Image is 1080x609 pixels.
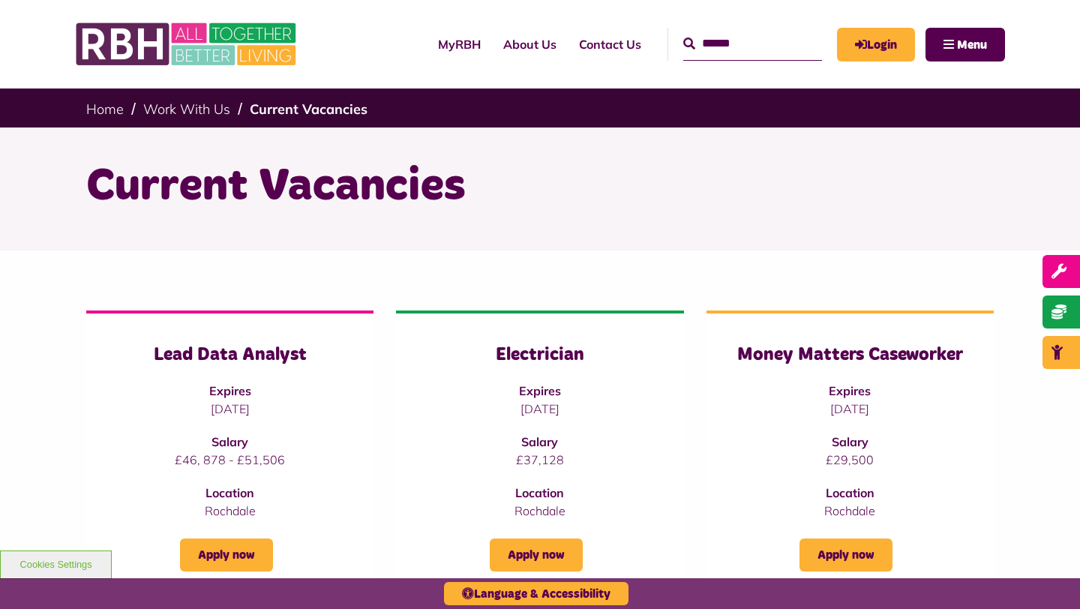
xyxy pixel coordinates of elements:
[957,39,987,51] span: Menu
[829,383,871,398] strong: Expires
[519,383,561,398] strong: Expires
[736,400,964,418] p: [DATE]
[427,24,492,64] a: MyRBH
[143,100,230,118] a: Work With Us
[86,157,994,216] h1: Current Vacancies
[209,383,251,398] strong: Expires
[492,24,568,64] a: About Us
[116,400,343,418] p: [DATE]
[736,451,964,469] p: £29,500
[426,502,653,520] p: Rochdale
[837,28,915,61] a: MyRBH
[211,434,248,449] strong: Salary
[568,24,652,64] a: Contact Us
[426,451,653,469] p: £37,128
[925,28,1005,61] button: Navigation
[799,538,892,571] a: Apply now
[426,343,653,367] h3: Electrician
[75,15,300,73] img: RBH
[826,485,874,500] strong: Location
[116,343,343,367] h3: Lead Data Analyst
[736,343,964,367] h3: Money Matters Caseworker
[86,100,124,118] a: Home
[521,434,558,449] strong: Salary
[116,502,343,520] p: Rochdale
[736,502,964,520] p: Rochdale
[205,485,254,500] strong: Location
[444,582,628,605] button: Language & Accessibility
[116,451,343,469] p: £46, 878 - £51,506
[490,538,583,571] a: Apply now
[180,538,273,571] a: Apply now
[426,400,653,418] p: [DATE]
[515,485,564,500] strong: Location
[250,100,367,118] a: Current Vacancies
[832,434,868,449] strong: Salary
[1012,541,1080,609] iframe: Netcall Web Assistant for live chat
